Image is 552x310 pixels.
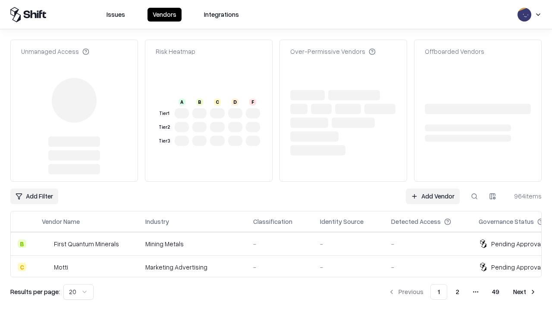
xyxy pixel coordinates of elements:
[406,189,460,204] a: Add Vendor
[145,239,239,248] div: Mining Metals
[253,239,306,248] div: -
[54,263,68,272] div: Motti
[391,263,465,272] div: -
[156,47,195,56] div: Risk Heatmap
[249,99,256,105] div: F
[18,263,26,271] div: C
[232,99,238,105] div: D
[157,110,171,117] div: Tier 1
[508,284,542,300] button: Next
[145,263,239,272] div: Marketing Advertising
[18,239,26,248] div: B
[485,284,506,300] button: 49
[425,47,484,56] div: Offboarded Vendors
[54,239,119,248] div: First Quantum Minerals
[10,287,60,296] p: Results per page:
[507,192,542,201] div: 964 items
[430,284,447,300] button: 1
[320,263,377,272] div: -
[42,263,50,271] img: Motti
[101,8,130,22] button: Issues
[491,239,542,248] div: Pending Approval
[391,239,465,248] div: -
[21,47,89,56] div: Unmanaged Access
[196,99,203,105] div: B
[42,217,80,226] div: Vendor Name
[157,137,171,145] div: Tier 3
[290,47,376,56] div: Over-Permissive Vendors
[214,99,221,105] div: C
[391,217,441,226] div: Detected Access
[179,99,185,105] div: A
[145,217,169,226] div: Industry
[147,8,182,22] button: Vendors
[10,189,58,204] button: Add Filter
[253,263,306,272] div: -
[157,124,171,131] div: Tier 2
[383,284,542,300] nav: pagination
[491,263,542,272] div: Pending Approval
[199,8,244,22] button: Integrations
[479,217,534,226] div: Governance Status
[320,239,377,248] div: -
[253,217,292,226] div: Classification
[449,284,466,300] button: 2
[320,217,364,226] div: Identity Source
[42,239,50,248] img: First Quantum Minerals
